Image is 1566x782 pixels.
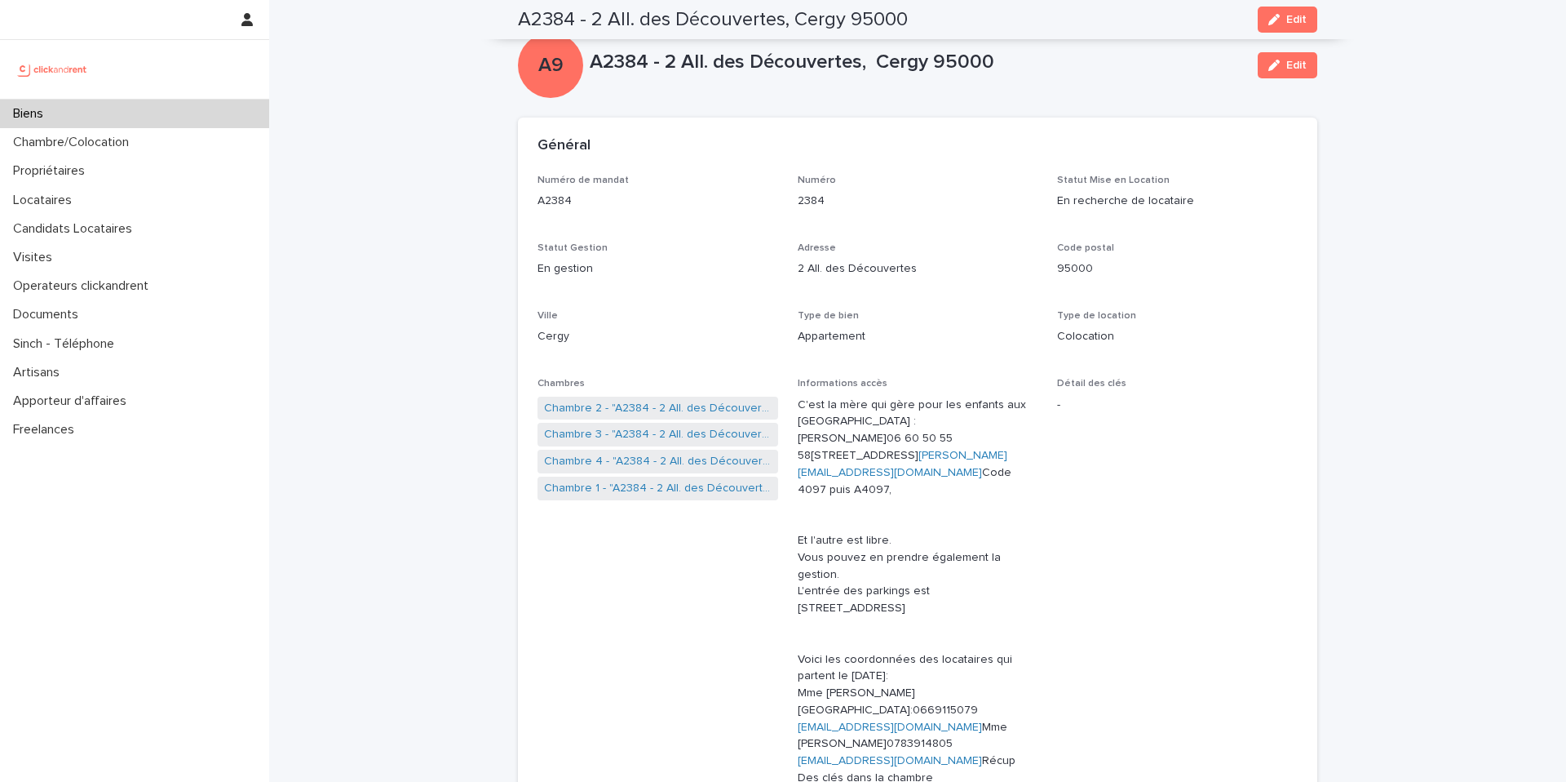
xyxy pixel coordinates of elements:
p: Biens [7,106,56,122]
ringoverc2c-number-84e06f14122c: 0669115079 [913,704,978,716]
ringoverc2c-number-84e06f14122c: 0783914805 [887,738,953,749]
a: [EMAIL_ADDRESS][DOMAIN_NAME] [798,722,982,733]
p: Visites [7,250,65,265]
span: Code postal [1057,243,1114,253]
span: Numéro de mandat [537,176,629,185]
img: UCB0brd3T0yccxBKYDjQ [13,53,92,86]
ringover-84e06f14122c: Code 4097 puis A4097, Et l'autre est libre. Vous pouvez en prendre également la gestion. L'entrée... [798,467,1015,716]
a: Chambre 2 - "A2384 - 2 All. des Découvertes, Cergy 95000" [544,400,772,417]
span: Informations accès [798,379,887,389]
p: 2384 [798,193,1038,210]
ringoverc2c-84e06f14122c: Call with Ringover [913,704,978,716]
button: Edit [1258,7,1317,33]
p: Artisans [7,365,73,380]
p: Colocation [1057,328,1298,345]
ringoverc2c-number-84e06f14122c: 06 60 50 55 58 [798,433,956,461]
ringoverc2c-84e06f14122c: Call with Ringover [798,433,956,461]
p: 2 All. des Découvertes [798,260,1038,278]
p: A2384 - 2 All. des Découvertes, Cergy 95000 [590,51,1245,74]
p: Propriétaires [7,163,98,179]
p: En recherche de locataire [1057,193,1298,210]
p: 95000 [1057,260,1298,278]
a: [PERSON_NAME][EMAIL_ADDRESS][DOMAIN_NAME] [798,450,1007,478]
span: Edit [1286,14,1307,25]
p: Chambre/Colocation [7,135,142,150]
span: Numéro [798,176,836,185]
h2: Général [537,137,591,155]
span: Adresse [798,243,836,253]
span: Détail des clés [1057,379,1126,389]
p: - [1057,397,1298,414]
span: Statut Gestion [537,243,608,253]
p: Appartement [798,328,1038,345]
p: Freelances [7,422,87,438]
span: Ville [537,311,558,321]
a: Chambre 1 - "A2384 - 2 All. des Découvertes, Cergy 95000" [544,480,772,497]
h2: A2384 - 2 All. des Découvertes, Cergy 95000 [518,8,908,32]
p: Candidats Locataires [7,221,145,237]
p: Sinch - Téléphone [7,336,127,352]
p: Apporteur d'affaires [7,393,139,409]
span: Chambres [537,379,585,389]
p: Cergy [537,328,778,345]
p: En gestion [537,260,778,278]
p: A2384 [537,193,778,210]
button: Edit [1258,52,1317,78]
span: Type de location [1057,311,1136,321]
a: Chambre 4 - "A2384 - 2 All. des Découvertes, Cergy 95000" [544,453,772,470]
p: Operateurs clickandrent [7,278,161,294]
ringoverc2c-84e06f14122c: Call with Ringover [887,738,953,749]
ringover-84e06f14122c: C'est la mère qui gère pour les enfants aux [GEOGRAPHIC_DATA] : [PERSON_NAME] [STREET_ADDRESS] [798,399,1029,461]
span: Edit [1286,60,1307,71]
p: Documents [7,307,91,322]
a: Chambre 3 - "A2384 - 2 All. des Découvertes, Cergy 95000" [544,426,772,443]
span: Type de bien [798,311,859,321]
span: Statut Mise en Location [1057,176,1170,185]
a: [EMAIL_ADDRESS][DOMAIN_NAME] [798,755,982,766]
p: Locataires [7,193,85,208]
